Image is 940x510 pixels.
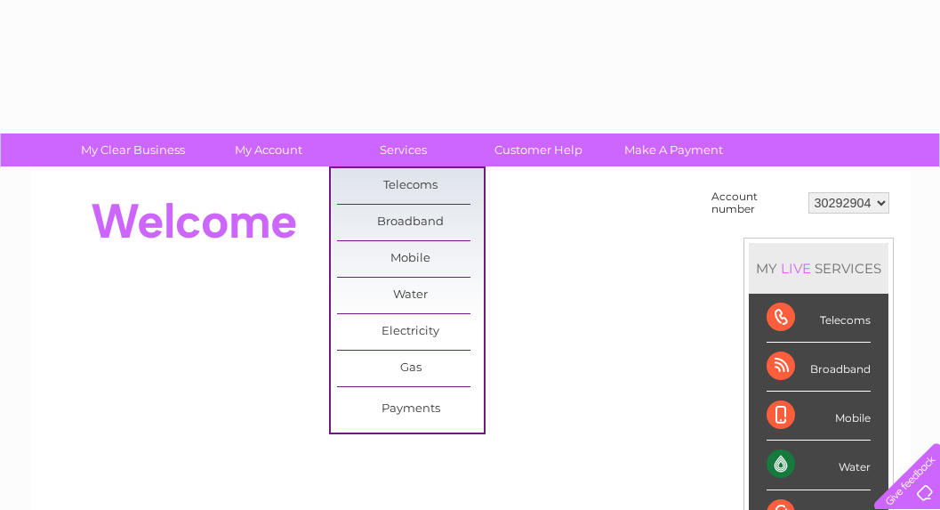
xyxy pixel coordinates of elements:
[600,134,747,166] a: Make A Payment
[337,392,484,427] a: Payments
[337,241,484,277] a: Mobile
[60,134,206,166] a: My Clear Business
[767,392,871,441] div: Mobile
[337,351,484,386] a: Gas
[767,294,871,343] div: Telecoms
[330,134,477,166] a: Services
[195,134,341,166] a: My Account
[749,243,888,294] div: MY SERVICES
[767,441,871,490] div: Water
[767,343,871,392] div: Broadband
[465,134,612,166] a: Customer Help
[337,314,484,350] a: Electricity
[707,186,804,220] td: Account number
[337,205,484,240] a: Broadband
[337,168,484,204] a: Telecoms
[337,278,484,313] a: Water
[777,260,815,277] div: LIVE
